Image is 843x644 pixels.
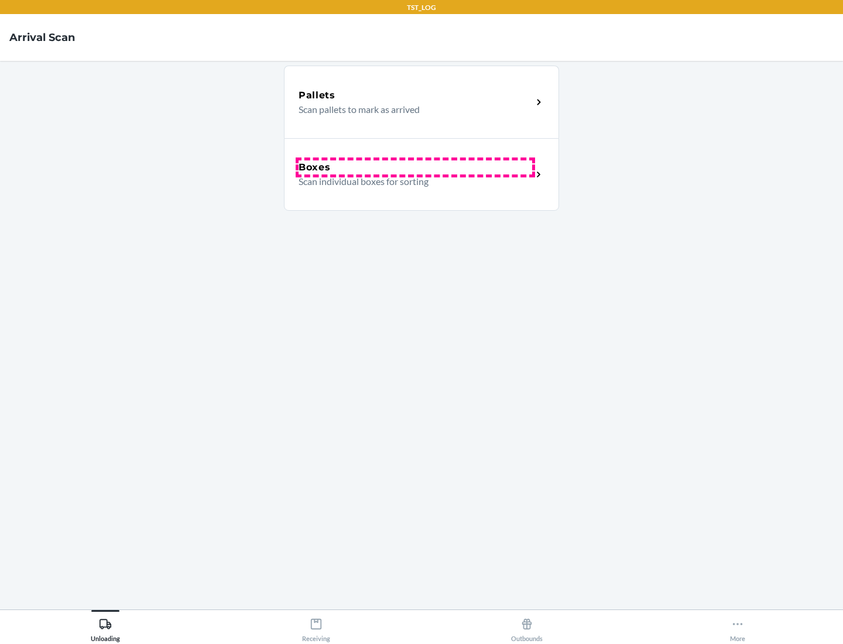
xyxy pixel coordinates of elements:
[299,160,331,174] h5: Boxes
[421,610,632,642] button: Outbounds
[299,174,523,189] p: Scan individual boxes for sorting
[302,613,330,642] div: Receiving
[730,613,745,642] div: More
[284,138,559,211] a: BoxesScan individual boxes for sorting
[407,2,436,13] p: TST_LOG
[91,613,120,642] div: Unloading
[9,30,75,45] h4: Arrival Scan
[211,610,421,642] button: Receiving
[299,102,523,117] p: Scan pallets to mark as arrived
[632,610,843,642] button: More
[511,613,543,642] div: Outbounds
[299,88,335,102] h5: Pallets
[284,66,559,138] a: PalletsScan pallets to mark as arrived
